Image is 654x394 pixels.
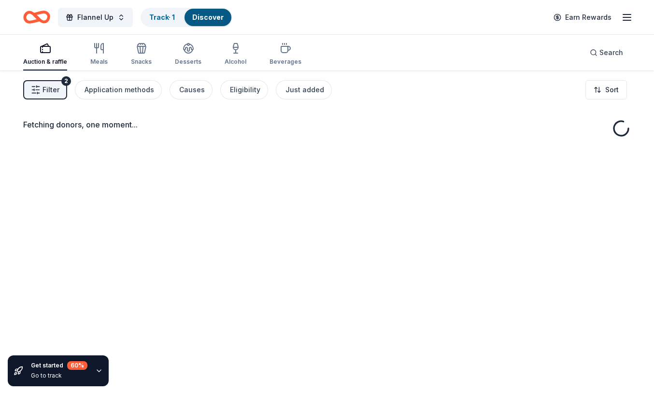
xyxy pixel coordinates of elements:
button: Filter2 [23,80,67,99]
button: Desserts [175,39,201,70]
button: Causes [170,80,213,99]
button: Flannel Up [58,8,133,27]
span: Search [599,47,623,58]
button: Alcohol [225,39,246,70]
span: Flannel Up [77,12,114,23]
button: Auction & raffle [23,39,67,70]
div: Snacks [131,58,152,66]
div: 2 [61,76,71,86]
button: Search [582,43,631,62]
button: Eligibility [220,80,268,99]
a: Track· 1 [149,13,175,21]
div: Go to track [31,372,87,380]
div: Get started [31,361,87,370]
button: Beverages [270,39,301,70]
div: Beverages [270,58,301,66]
div: Auction & raffle [23,58,67,66]
div: Eligibility [230,84,260,96]
button: Snacks [131,39,152,70]
div: Desserts [175,58,201,66]
span: Sort [605,84,619,96]
a: Discover [192,13,224,21]
span: Filter [43,84,59,96]
button: Application methods [75,80,162,99]
button: Meals [90,39,108,70]
button: Sort [585,80,627,99]
a: Home [23,6,50,28]
div: Just added [285,84,324,96]
div: Fetching donors, one moment... [23,119,631,130]
div: Alcohol [225,58,246,66]
button: Track· 1Discover [141,8,232,27]
div: 60 % [67,361,87,370]
a: Earn Rewards [548,9,617,26]
div: Meals [90,58,108,66]
button: Just added [276,80,332,99]
div: Causes [179,84,205,96]
div: Application methods [85,84,154,96]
